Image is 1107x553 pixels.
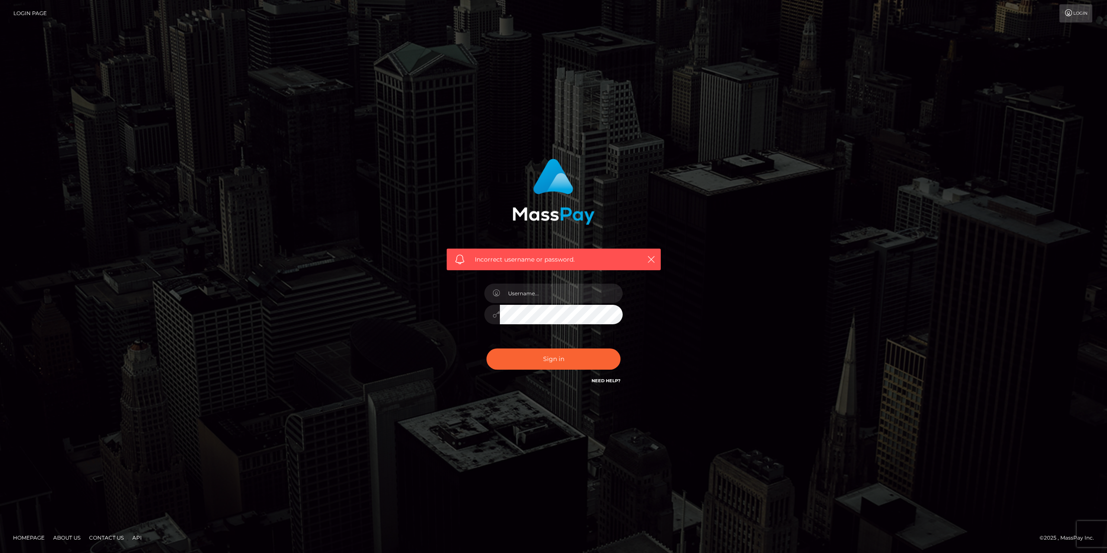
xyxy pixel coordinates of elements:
[500,284,623,303] input: Username...
[10,531,48,544] a: Homepage
[1059,4,1092,22] a: Login
[1040,533,1101,543] div: © 2025 , MassPay Inc.
[512,159,595,225] img: MassPay Login
[475,255,633,264] span: Incorrect username or password.
[13,4,47,22] a: Login Page
[129,531,145,544] a: API
[86,531,127,544] a: Contact Us
[592,378,621,384] a: Need Help?
[50,531,84,544] a: About Us
[486,348,621,370] button: Sign in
